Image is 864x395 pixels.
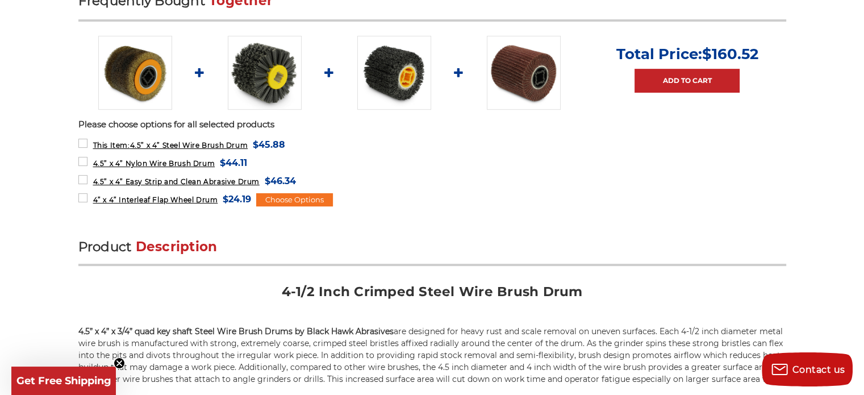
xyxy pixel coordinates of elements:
p: Total Price: [616,45,758,63]
strong: 4.5” x 4” x 3/4” quad key shaft Steel Wire Brush Drums by Black Hawk Abrasives [78,326,394,336]
span: 4” x 4” Interleaf Flap Wheel Drum [93,196,218,204]
strong: This Item: [93,141,130,149]
span: Get Free Shipping [16,375,111,387]
button: Close teaser [114,357,125,369]
span: $44.11 [220,155,247,171]
a: Add to Cart [635,69,740,93]
span: $45.88 [253,137,285,152]
div: Choose Options [256,193,333,207]
p: Please choose options for all selected products [78,118,786,131]
span: 4.5” x 4” Nylon Wire Brush Drum [93,159,215,168]
div: Get Free ShippingClose teaser [11,367,116,395]
img: 4.5 inch x 4 inch Abrasive steel wire brush [98,36,172,110]
span: $24.19 [223,192,251,207]
span: Contact us [792,364,845,375]
span: 4.5” x 4” Steel Wire Brush Drum [93,141,248,149]
button: Contact us [762,352,853,386]
span: $46.34 [265,173,296,189]
span: Product [78,239,132,255]
h2: 4-1/2 Inch Crimped Steel Wire Brush Drum [78,283,786,309]
span: $160.52 [702,45,758,63]
span: Description [136,239,218,255]
span: 4.5” x 4” Easy Strip and Clean Abrasive Drum [93,177,259,186]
